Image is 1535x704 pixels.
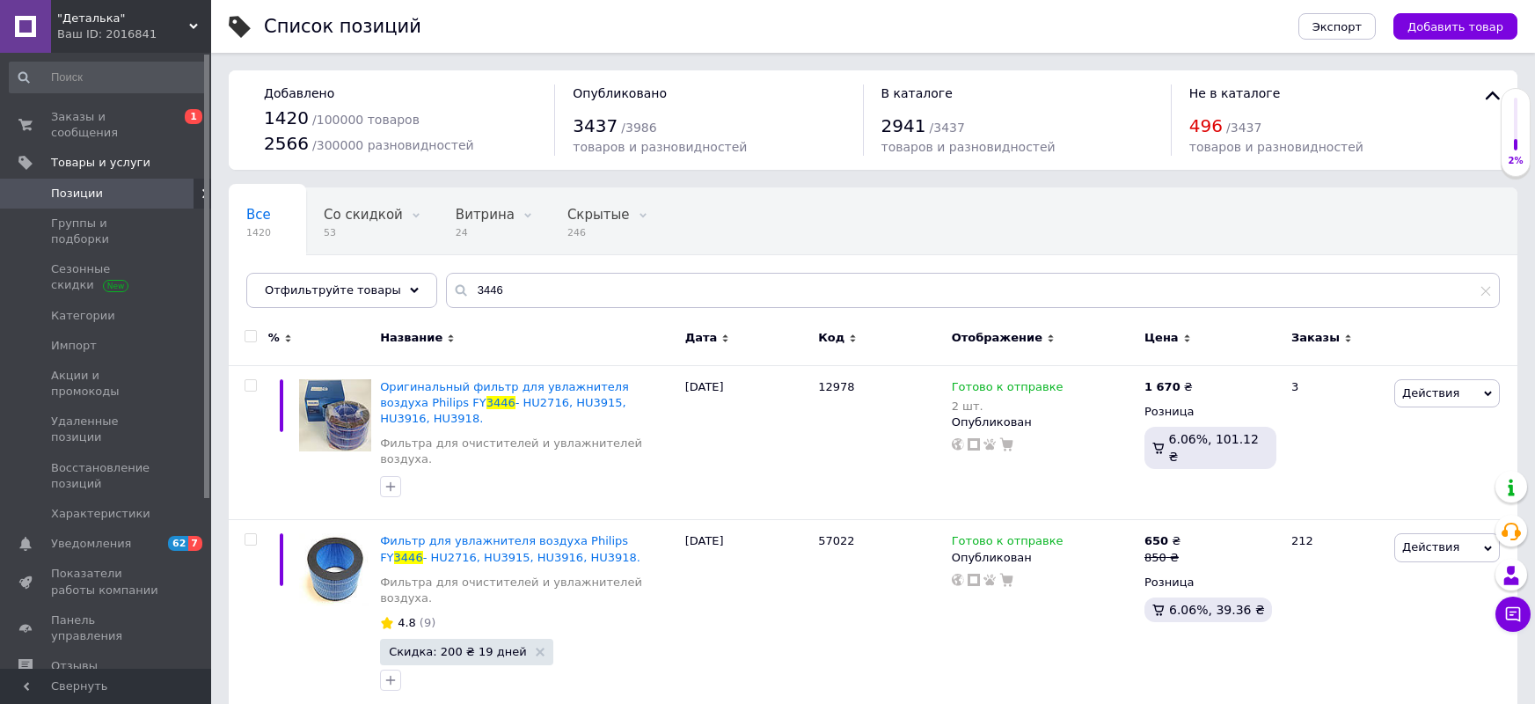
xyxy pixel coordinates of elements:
[685,330,718,346] span: Дата
[446,273,1500,308] input: Поиск по названию позиции, артикулу и поисковым запросам
[1144,550,1180,566] div: 850 ₴
[394,551,423,564] span: 3446
[1281,365,1390,520] div: 3
[51,536,131,552] span: Уведомления
[51,261,163,293] span: Сезонные скидки
[265,283,401,297] span: Отфильтруйте товары
[51,186,103,202] span: Позиции
[456,207,515,223] span: Витрина
[1502,155,1530,167] div: 2%
[312,113,420,127] span: / 100000 товаров
[51,368,163,400] span: Акции и промокоды
[380,330,442,346] span: Название
[246,226,271,239] span: 1420
[420,616,435,629] span: (9)
[51,506,150,522] span: Характеристики
[952,414,1136,430] div: Опубликован
[268,330,280,346] span: %
[952,330,1042,346] span: Отображение
[818,380,854,393] span: 12978
[324,226,403,239] span: 53
[1189,115,1223,136] span: 496
[881,140,1056,154] span: товаров и разновидностей
[389,646,526,657] span: Скидка: 200 ₴ 19 дней
[168,536,188,551] span: 62
[185,109,202,124] span: 1
[1144,404,1276,420] div: Розница
[246,274,366,290] span: Опубликованные
[51,460,163,492] span: Восстановление позиций
[9,62,207,93] input: Поиск
[1144,330,1179,346] span: Цена
[423,551,640,564] span: - HU2716, HU3915, HU3916, HU3918.
[1144,534,1168,547] b: 650
[1169,603,1265,617] span: 6.06%, 39.36 ₴
[1495,597,1531,632] button: Чат с покупателем
[486,396,515,409] span: 3446
[380,534,628,563] span: Фильтр для увлажнителя воздуха Philips FY
[573,86,667,100] span: Опубликовано
[1144,380,1180,393] b: 1 670
[1407,20,1503,33] span: Добавить товар
[324,207,403,223] span: Со скидкой
[51,658,98,674] span: Отзывы
[246,207,271,223] span: Все
[51,414,163,445] span: Удаленные позиции
[188,536,202,551] span: 7
[51,612,163,644] span: Панель управления
[51,109,163,141] span: Заказы и сообщения
[1312,20,1362,33] span: Экспорт
[952,534,1064,553] span: Готово к отправке
[380,436,676,467] a: Фильтра для очистителей и увлажнителей воздуха.
[57,11,189,26] span: "Деталька"
[264,86,334,100] span: Добавлено
[1144,575,1276,590] div: Розница
[1402,540,1459,554] span: Действия
[818,534,854,547] span: 57022
[1402,386,1459,400] span: Действия
[1169,432,1259,464] span: 6.06%, 101.12 ₴
[51,566,163,598] span: Показатели работы компании
[818,330,844,346] span: Код
[57,26,211,42] div: Ваш ID: 2016841
[398,616,416,629] span: 4.8
[1393,13,1517,40] button: Добавить товар
[1144,379,1193,395] div: ₴
[312,138,474,152] span: / 300000 разновидностей
[51,155,150,171] span: Товары и услуги
[456,226,515,239] span: 24
[681,365,815,520] div: [DATE]
[573,115,618,136] span: 3437
[930,121,965,135] span: / 3437
[621,121,656,135] span: / 3986
[567,207,630,223] span: Скрытые
[264,107,309,128] span: 1420
[380,534,640,563] a: Фильтр для увлажнителя воздуха Philips FY3446- HU2716, HU3915, HU3916, HU3918.
[1189,86,1281,100] span: Не в каталоге
[51,216,163,247] span: Группы и подборки
[567,226,630,239] span: 246
[51,308,115,324] span: Категории
[299,533,371,605] img: Фильтр для увлажнителя воздуха Philips FY3446 - HU2716, HU3915, HU3916, HU3918.
[881,86,953,100] span: В каталоге
[51,338,97,354] span: Импорт
[380,380,629,409] span: Оригинальный фильтр для увлажнителя воздуха Philips FY
[573,140,747,154] span: товаров и разновидностей
[1291,330,1340,346] span: Заказы
[952,550,1136,566] div: Опубликован
[380,396,626,425] span: - HU2716, HU3915, HU3916, HU3918.
[881,115,926,136] span: 2941
[264,18,421,36] div: Список позиций
[952,400,1064,413] div: 2 шт.
[1189,140,1363,154] span: товаров и разновидностей
[380,380,629,425] a: Оригинальный фильтр для увлажнителя воздуха Philips FY3446- HU2716, HU3915, HU3916, HU3918.
[952,380,1064,399] span: Готово к отправке
[380,575,676,606] a: Фильтра для очистителей и увлажнителей воздуха.
[1144,533,1180,549] div: ₴
[264,133,309,154] span: 2566
[1226,121,1261,135] span: / 3437
[1298,13,1376,40] button: Экспорт
[299,379,371,451] img: Оригинальный фильтр для увлажнителя воздуха Philips FY3446 - HU2716, HU3915, HU3916, HU3918.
